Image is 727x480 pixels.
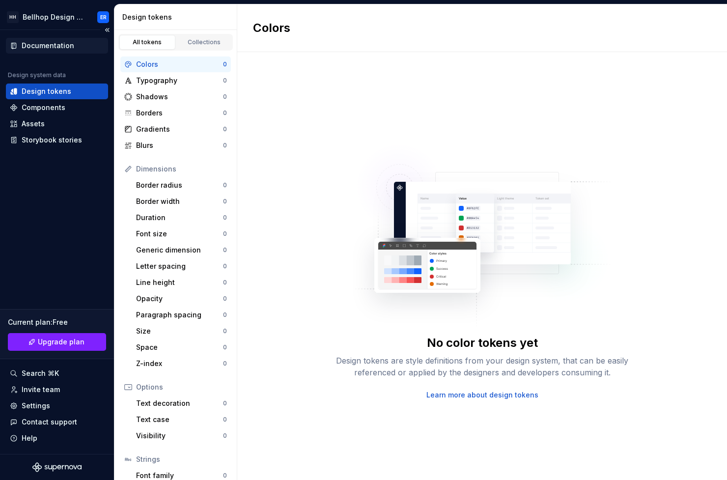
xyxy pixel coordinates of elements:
[136,164,227,174] div: Dimensions
[136,76,223,85] div: Typography
[136,382,227,392] div: Options
[120,105,231,121] a: Borders0
[132,323,231,339] a: Size0
[22,401,50,411] div: Settings
[6,38,108,54] a: Documentation
[136,415,223,424] div: Text case
[136,180,223,190] div: Border radius
[223,198,227,205] div: 0
[6,100,108,115] a: Components
[223,109,227,117] div: 0
[136,342,223,352] div: Space
[120,138,231,153] a: Blurs0
[223,60,227,68] div: 0
[136,197,223,206] div: Border width
[132,339,231,355] a: Space0
[136,141,223,150] div: Blurs
[223,181,227,189] div: 0
[6,84,108,99] a: Design tokens
[132,210,231,226] a: Duration0
[132,194,231,209] a: Border width0
[223,327,227,335] div: 0
[120,89,231,105] a: Shadows0
[7,11,19,23] div: HH
[22,433,37,443] div: Help
[132,356,231,371] a: Z-index0
[253,20,290,36] h2: Colors
[23,12,85,22] div: Bellhop Design System
[180,38,229,46] div: Collections
[132,242,231,258] a: Generic dimension0
[120,56,231,72] a: Colors0
[223,279,227,286] div: 0
[136,278,223,287] div: Line height
[136,359,223,368] div: Z-index
[136,124,223,134] div: Gradients
[6,430,108,446] button: Help
[223,295,227,303] div: 0
[223,125,227,133] div: 0
[223,311,227,319] div: 0
[100,23,114,37] button: Collapse sidebar
[120,73,231,88] a: Typography0
[8,317,106,327] div: Current plan : Free
[22,119,45,129] div: Assets
[136,92,223,102] div: Shadows
[223,360,227,367] div: 0
[6,132,108,148] a: Storybook stories
[223,416,227,424] div: 0
[136,213,223,223] div: Duration
[223,214,227,222] div: 0
[136,59,223,69] div: Colors
[136,245,223,255] div: Generic dimension
[223,93,227,101] div: 0
[136,398,223,408] div: Text decoration
[223,432,227,440] div: 0
[223,77,227,85] div: 0
[136,431,223,441] div: Visibility
[427,335,538,351] div: No color tokens yet
[22,103,65,113] div: Components
[22,135,82,145] div: Storybook stories
[136,229,223,239] div: Font size
[132,177,231,193] a: Border radius0
[136,261,223,271] div: Letter spacing
[223,343,227,351] div: 0
[22,41,74,51] div: Documentation
[22,385,60,395] div: Invite team
[223,472,227,480] div: 0
[132,428,231,444] a: Visibility0
[223,262,227,270] div: 0
[123,38,172,46] div: All tokens
[426,390,538,400] a: Learn more about design tokens
[32,462,82,472] svg: Supernova Logo
[132,226,231,242] a: Font size0
[6,366,108,381] button: Search ⌘K
[22,86,71,96] div: Design tokens
[132,307,231,323] a: Paragraph spacing0
[6,382,108,397] a: Invite team
[38,337,84,347] span: Upgrade plan
[132,395,231,411] a: Text decoration0
[132,291,231,307] a: Opacity0
[8,333,106,351] a: Upgrade plan
[223,246,227,254] div: 0
[223,230,227,238] div: 0
[120,121,231,137] a: Gradients0
[136,108,223,118] div: Borders
[8,71,66,79] div: Design system data
[136,454,227,464] div: Strings
[223,141,227,149] div: 0
[2,6,112,28] button: HHBellhop Design SystemER
[22,417,77,427] div: Contact support
[132,412,231,427] a: Text case0
[325,355,640,378] div: Design tokens are style definitions from your design system, that can be easily referenced or app...
[136,310,223,320] div: Paragraph spacing
[6,398,108,414] a: Settings
[136,326,223,336] div: Size
[132,258,231,274] a: Letter spacing0
[136,294,223,304] div: Opacity
[132,275,231,290] a: Line height0
[100,13,107,21] div: ER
